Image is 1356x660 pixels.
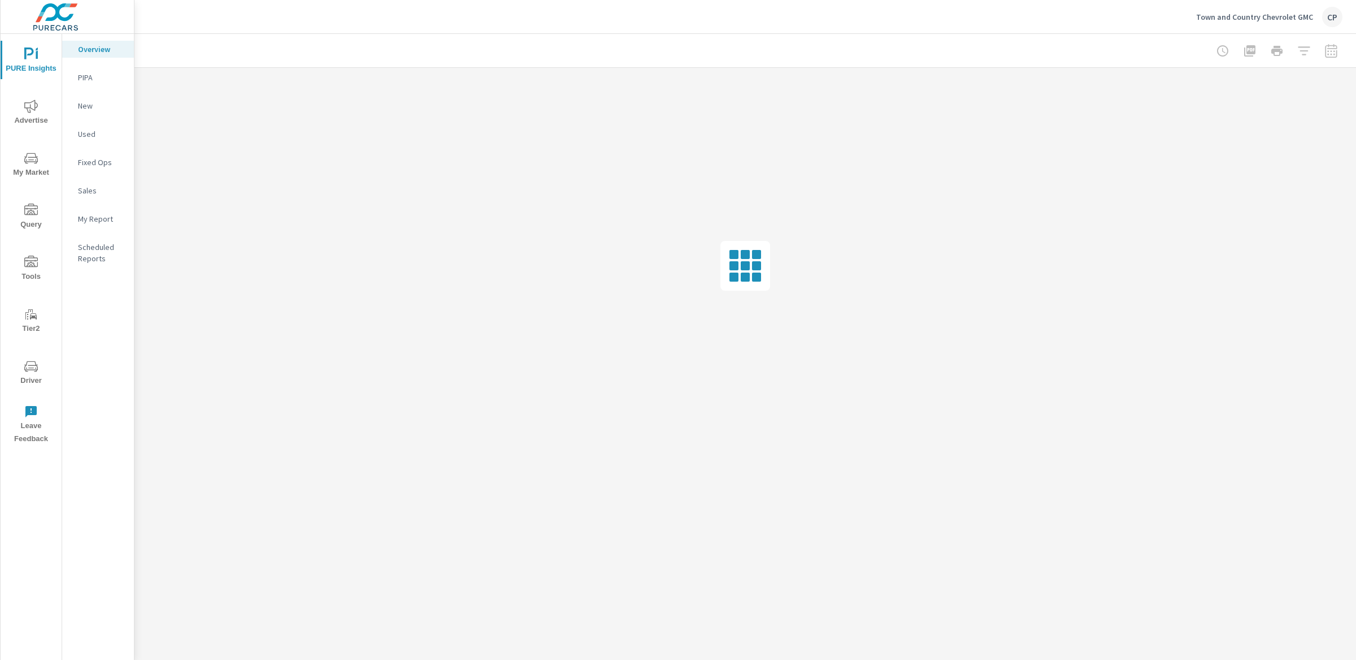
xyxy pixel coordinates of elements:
p: Fixed Ops [78,157,125,168]
div: Sales [62,182,134,199]
span: Tier2 [4,308,58,335]
div: New [62,97,134,114]
p: Overview [78,44,125,55]
div: PIPA [62,69,134,86]
p: Scheduled Reports [78,241,125,264]
p: Sales [78,185,125,196]
div: My Report [62,210,134,227]
p: My Report [78,213,125,225]
p: Town and Country Chevrolet GMC [1196,12,1313,22]
div: CP [1322,7,1342,27]
span: Tools [4,256,58,283]
div: Used [62,126,134,143]
div: Scheduled Reports [62,239,134,267]
p: New [78,100,125,111]
p: PIPA [78,72,125,83]
span: Leave Feedback [4,405,58,446]
span: Query [4,204,58,231]
p: Used [78,128,125,140]
div: Overview [62,41,134,58]
span: Driver [4,360,58,387]
div: nav menu [1,34,62,450]
span: PURE Insights [4,48,58,75]
span: My Market [4,152,58,179]
span: Advertise [4,100,58,127]
div: Fixed Ops [62,154,134,171]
